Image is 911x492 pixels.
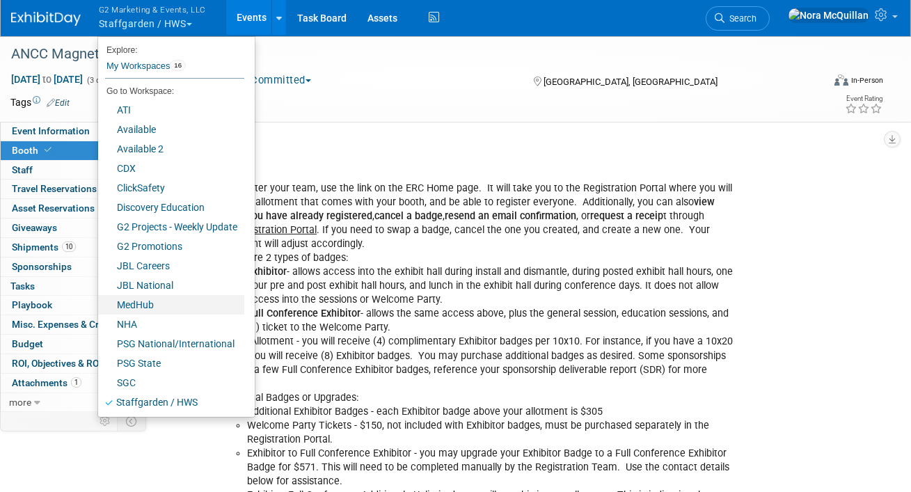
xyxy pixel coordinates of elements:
li: Exhibitor to Full Conference Exhibitor - you may upgrade your Exhibitor Badge to a Full Conferenc... [247,447,735,489]
a: PSG State [98,354,244,373]
span: more [9,397,31,408]
a: Attachments1 [1,374,145,392]
a: ATI [98,100,244,120]
span: to [40,74,54,85]
span: Giveaways [12,222,57,233]
div: Event Rating [845,95,882,102]
a: MedHub [98,295,244,315]
div: ANCC Magnet [6,42,809,67]
span: 1 [71,377,81,388]
span: Attachments [12,377,81,388]
span: Sponsorships [12,261,72,272]
a: Giveaways [1,219,145,237]
a: Misc. Expenses & Credits [1,315,145,334]
a: ROI, Objectives & ROO [1,354,145,373]
a: PSG National/International [98,334,244,354]
a: Staff [1,161,145,180]
button: Committed [234,73,317,88]
a: Playbook [1,296,145,315]
a: Sponsorships [1,257,145,276]
td: Toggle Event Tabs [118,412,146,430]
a: JBL National [98,276,244,295]
a: Available [98,120,244,139]
a: Travel Reservations [1,180,145,198]
a: Staffgarden / HWS [98,392,244,412]
a: Edit [47,98,70,108]
span: Staff [12,164,33,175]
a: Discovery Education [98,198,244,217]
i: Booth reservation complete [45,146,52,154]
img: Format-Inperson.png [834,74,848,86]
span: (3 days) [86,76,115,85]
li: Additional Exhibitor Badges - each Exhibitor badge above your allotment is $305 [247,405,735,419]
b: Exhibitor [247,266,287,278]
a: Shipments10 [1,238,145,257]
b: cancel a badge [374,210,443,222]
b: Full Conference Exhibitor [247,308,361,319]
a: JBL Careers [98,256,244,276]
span: [DATE] [DATE] [10,73,84,86]
b: request a receip [590,210,663,222]
span: Playbook [12,299,52,310]
b: resend an email confirmation [445,210,576,222]
li: Explore: [98,42,244,54]
li: - allows access into the exhibit hall during install and dismantle, during posted exhibit hall ho... [247,265,735,307]
td: Personalize Event Tab Strip [93,412,118,430]
span: Travel Reservations [12,183,97,194]
a: NHA [98,315,244,334]
a: My Workspaces16 [105,54,244,78]
span: Event Information [12,125,90,136]
span: Booth [12,145,54,156]
span: G2 Marketing & Events, LLC [99,2,206,17]
span: Search [724,13,756,24]
a: Booth [1,141,145,160]
li: Welcome Party Tickets - $150, not included with Exhibitor badges, must be purchased separately in... [247,419,735,447]
span: Misc. Expenses & Credits [12,319,120,330]
li: Go to Workspace: [98,82,244,100]
li: Badge Allotment - you will receive (4) complimentary Exhibitor badges per 10x10. For instance, if... [219,335,735,390]
img: Nora McQuillan [788,8,869,23]
u: Registration Portal [234,224,317,236]
li: There are 2 types of badges: [219,251,735,335]
a: SGC [98,373,244,392]
span: Tasks [10,280,35,292]
span: ROI, Objectives & ROO [12,358,105,369]
a: Available 2 [98,139,244,159]
div: Event Format [755,72,883,93]
a: Tasks [1,277,145,296]
a: ClickSafety [98,178,244,198]
li: - allows the same access above, plus the general session, education sessions, and (1) ticket to t... [247,307,735,335]
span: Asset Reservations [12,203,95,214]
a: G2 Projects - Weekly Update [98,217,244,237]
a: G2 Promotions [98,237,244,256]
a: CDX [98,159,244,178]
span: [GEOGRAPHIC_DATA], [GEOGRAPHIC_DATA] [544,77,718,87]
li: To register your team, use the link on the ERC Home page. It will take you to the Registration Po... [219,182,735,251]
a: Search [706,6,770,31]
img: ExhibitDay [11,12,81,26]
a: more [1,393,145,412]
td: Tags [10,95,70,109]
span: Shipments [12,241,76,253]
div: In-Person [850,75,883,86]
a: Budget [1,335,145,354]
a: Event Information [1,122,145,141]
span: Budget [12,338,43,349]
a: Asset Reservations [1,199,145,218]
span: 16 [170,60,186,71]
span: 10 [62,241,76,252]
